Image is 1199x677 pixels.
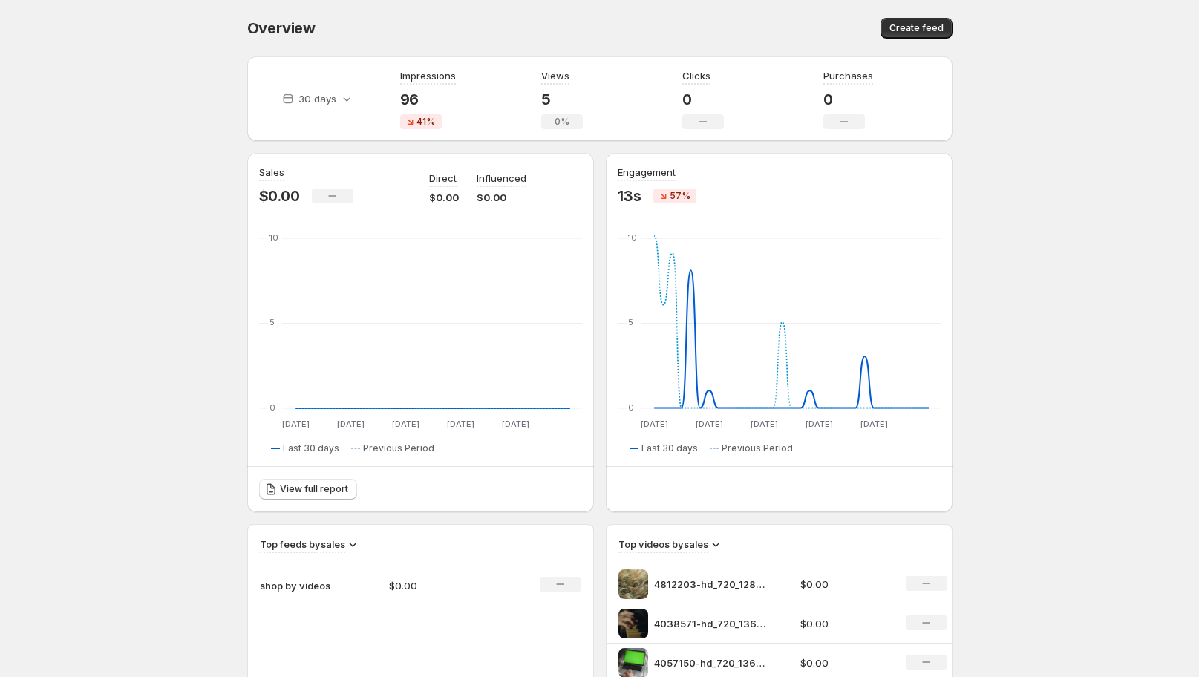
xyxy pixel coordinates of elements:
[860,419,887,429] text: [DATE]
[800,655,888,670] p: $0.00
[654,577,765,592] p: 4812203-hd_720_1280_30fps
[555,116,569,128] span: 0%
[682,68,710,83] h3: Clicks
[881,18,953,39] button: Create feed
[280,483,348,495] span: View full report
[269,317,275,327] text: 5
[618,165,676,180] h3: Engagement
[363,442,434,454] span: Previous Period
[628,232,637,243] text: 10
[805,419,832,429] text: [DATE]
[259,479,357,500] a: View full report
[400,91,456,108] p: 96
[628,402,634,413] text: 0
[260,578,334,593] p: shop by videos
[501,419,529,429] text: [DATE]
[682,91,724,108] p: 0
[618,569,648,599] img: 4812203-hd_720_1280_30fps
[541,91,583,108] p: 5
[823,91,873,108] p: 0
[670,190,690,202] span: 57%
[446,419,474,429] text: [DATE]
[541,68,569,83] h3: Views
[628,317,633,327] text: 5
[889,22,944,34] span: Create feed
[389,578,494,593] p: $0.00
[400,68,456,83] h3: Impressions
[429,171,457,186] p: Direct
[641,442,698,454] span: Last 30 days
[269,402,275,413] text: 0
[800,616,888,631] p: $0.00
[259,165,284,180] h3: Sales
[477,171,526,186] p: Influenced
[260,537,345,552] h3: Top feeds by sales
[391,419,419,429] text: [DATE]
[695,419,722,429] text: [DATE]
[281,419,309,429] text: [DATE]
[640,419,667,429] text: [DATE]
[654,616,765,631] p: 4038571-hd_720_1366_50fps
[823,68,873,83] h3: Purchases
[618,609,648,638] img: 4038571-hd_720_1366_50fps
[654,655,765,670] p: 4057150-hd_720_1366_50fps
[298,91,336,106] p: 30 days
[618,187,641,205] p: 13s
[416,116,435,128] span: 41%
[800,577,888,592] p: $0.00
[477,190,526,205] p: $0.00
[247,19,316,37] span: Overview
[722,442,793,454] span: Previous Period
[750,419,777,429] text: [DATE]
[618,537,708,552] h3: Top videos by sales
[259,187,300,205] p: $0.00
[283,442,339,454] span: Last 30 days
[429,190,459,205] p: $0.00
[336,419,364,429] text: [DATE]
[269,232,278,243] text: 10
